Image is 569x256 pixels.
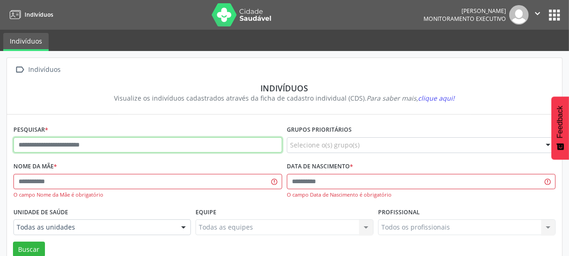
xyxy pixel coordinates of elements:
div: O campo Data de Nascimento é obrigatório [287,191,556,199]
div: [PERSON_NAME] [424,7,506,15]
span: Monitoramento Executivo [424,15,506,23]
span: Todas as unidades [17,223,172,232]
img: img [509,5,529,25]
a:  Indivíduos [13,63,63,77]
i: Para saber mais, [367,94,455,102]
div: Indivíduos [27,63,63,77]
span: Selecione o(s) grupo(s) [290,140,360,150]
label: Pesquisar [13,123,48,137]
a: Indivíduos [6,7,53,22]
label: Data de nascimento [287,160,353,174]
span: Feedback [556,106,564,138]
div: Visualize os indivíduos cadastrados através da ficha de cadastro individual (CDS). [20,93,549,103]
i:  [532,8,543,19]
button: Feedback - Mostrar pesquisa [551,96,569,160]
div: O campo Nome da Mãe é obrigatório [13,191,282,199]
label: Equipe [196,205,216,219]
label: Unidade de saúde [13,205,68,219]
a: Indivíduos [3,33,49,51]
label: Profissional [378,205,420,219]
button:  [529,5,546,25]
i:  [13,63,27,77]
div: Indivíduos [20,83,549,93]
span: Indivíduos [25,11,53,19]
label: Grupos prioritários [287,123,352,137]
span: clique aqui! [418,94,455,102]
label: Nome da mãe [13,160,57,174]
button: apps [546,7,563,23]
